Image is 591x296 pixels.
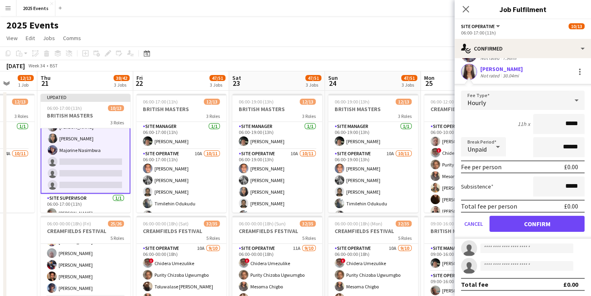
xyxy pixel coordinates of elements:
[327,79,338,88] span: 24
[136,227,226,235] h3: CREAMFIELDS FESTIVAL
[206,235,220,241] span: 5 Roles
[424,74,435,81] span: Mon
[209,75,225,81] span: 47/51
[328,74,338,81] span: Sun
[396,99,412,105] span: 12/13
[232,105,322,113] h3: BRITISH MASTERS
[232,94,322,213] div: 06:00-19:00 (13h)12/13BRITISH MASTERS3 RolesSite Manager1/106:00-19:00 (13h)[PERSON_NAME]Site Ope...
[480,65,523,73] div: [PERSON_NAME]
[204,221,220,227] span: 32/35
[467,99,486,107] span: Hourly
[110,120,124,126] span: 3 Roles
[424,94,514,213] app-job-card: 06:00-12:00 (6h)12/13CREAMFIELDS FESTIVAL3 RolesSite Operative6A9/1006:00-10:00 (4h)[PERSON_NAME]...
[50,63,58,69] div: BST
[455,4,591,14] h3: Job Fulfilment
[114,75,130,81] span: 38/42
[461,23,501,29] button: Site Operative
[232,74,241,81] span: Sat
[40,33,58,43] a: Jobs
[41,74,51,81] span: Thu
[41,194,130,221] app-card-role: Site Supervisor1/106:00-17:00 (11h)[PERSON_NAME]
[43,34,55,42] span: Jobs
[143,99,178,105] span: 06:00-17:00 (11h)
[6,62,25,70] div: [DATE]
[135,79,143,88] span: 22
[501,73,520,79] div: 30.04mi
[26,63,47,69] span: Week 34
[22,33,38,43] a: Edit
[402,82,417,88] div: 3 Jobs
[424,227,514,235] h3: BRITISH MASTERS
[302,113,316,119] span: 3 Roles
[136,122,226,149] app-card-role: Site Manager1/106:00-17:00 (11h)[PERSON_NAME]
[431,221,463,227] span: 09:00-16:00 (7h)
[461,280,488,288] div: Total fee
[461,216,486,232] button: Cancel
[39,79,51,88] span: 21
[6,34,18,42] span: View
[461,202,517,210] div: Total fee per person
[461,23,495,29] span: Site Operative
[302,235,316,241] span: 5 Roles
[232,149,322,293] app-card-role: Site Operative10A10/1106:00-19:00 (13h)[PERSON_NAME][PERSON_NAME][PERSON_NAME][PERSON_NAME]Timile...
[424,122,514,254] app-card-role: Site Operative6A9/1006:00-10:00 (4h)[PERSON_NAME]!Chidera UmezulikePurity Chizoba UgwumgboMesoma ...
[6,19,59,31] h1: 2025 Events
[306,82,321,88] div: 3 Jobs
[232,122,322,149] app-card-role: Site Manager1/106:00-19:00 (13h)[PERSON_NAME]
[232,227,322,235] h3: CREAMFIELDS FESTIVAL
[114,82,129,88] div: 3 Jobs
[328,149,418,293] app-card-role: Site Operative10A10/1106:00-19:00 (13h)[PERSON_NAME][PERSON_NAME][PERSON_NAME]Timilehin Odukudu[P...
[489,216,585,232] button: Confirm
[110,235,124,241] span: 5 Roles
[328,94,418,213] app-job-card: 06:00-19:00 (13h)12/13BRITISH MASTERS3 RolesSite Manager1/106:00-19:00 (13h)[PERSON_NAME]Site Ope...
[328,122,418,149] app-card-role: Site Manager1/106:00-19:00 (13h)[PERSON_NAME]
[47,221,91,227] span: 06:00-00:00 (18h) (Fri)
[431,99,463,105] span: 06:00-12:00 (6h)
[231,79,241,88] span: 23
[41,112,130,119] h3: BRITISH MASTERS
[239,221,286,227] span: 06:00-00:00 (18h) (Sun)
[564,163,578,171] div: £0.00
[461,163,502,171] div: Fee per person
[41,94,130,100] div: Updated
[108,105,124,111] span: 10/13
[569,23,585,29] span: 10/13
[467,145,487,153] span: Unpaid
[16,0,55,16] button: 2025 Events
[26,34,35,42] span: Edit
[423,79,435,88] span: 25
[60,33,84,43] a: Comms
[437,148,441,153] span: !
[305,75,321,81] span: 47/51
[518,120,530,128] div: 11h x
[563,280,578,288] div: £0.00
[424,244,514,271] app-card-role: Site Manager1/109:00-16:00 (7h)[PERSON_NAME]
[335,221,382,227] span: 06:00-00:00 (18h) (Mon)
[401,75,417,81] span: 47/51
[47,105,82,111] span: 06:00-17:00 (11h)
[328,227,418,235] h3: CREAMFIELDS FESTIVAL
[136,74,143,81] span: Fri
[328,105,418,113] h3: BRITISH MASTERS
[335,99,370,105] span: 06:00-19:00 (13h)
[41,227,130,235] h3: CREAMFIELDS FESTIVAL
[204,99,220,105] span: 12/13
[108,221,124,227] span: 25/26
[398,113,412,119] span: 3 Roles
[41,94,130,213] app-job-card: Updated06:00-17:00 (11h)10/13BRITISH MASTERS3 Roles[PERSON_NAME]Timilehin Odukudu[PERSON_NAME][PE...
[3,33,21,43] a: View
[143,221,189,227] span: 06:00-00:00 (18h) (Sat)
[461,183,494,190] label: Subsistence
[149,258,154,263] span: !
[136,149,226,293] app-card-role: Site Operative10A10/1106:00-17:00 (11h)[PERSON_NAME][PERSON_NAME][PERSON_NAME]Timilehin Odukudu[P...
[398,235,412,241] span: 5 Roles
[300,99,316,105] span: 12/13
[18,82,33,88] div: 1 Job
[300,221,316,227] span: 32/35
[206,113,220,119] span: 3 Roles
[480,73,501,79] div: Not rated
[12,99,28,105] span: 12/13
